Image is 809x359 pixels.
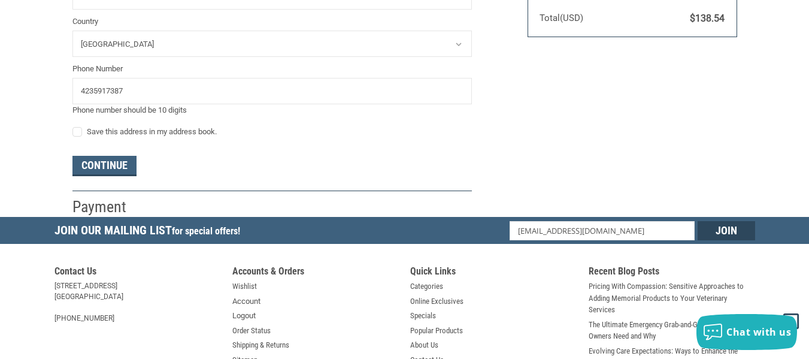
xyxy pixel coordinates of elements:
[410,295,463,307] a: Online Exclusives
[589,280,755,316] a: Pricing With Compassion: Sensitive Approaches to Adding Memorial Products to Your Veterinary Serv...
[232,266,399,280] h5: Accounts & Orders
[589,319,755,342] a: The Ultimate Emergency Grab-and-Go Kit: What Pet Owners Need and Why
[72,104,472,116] div: Phone number should be 10 digits
[726,325,791,339] span: Chat with us
[589,266,755,280] h5: Recent Blog Posts
[540,13,583,23] span: Total (USD)
[696,314,797,350] button: Chat with us
[410,266,577,280] h5: Quick Links
[232,295,260,307] a: Account
[54,266,221,280] h5: Contact Us
[172,225,240,237] span: for special offers!
[72,156,137,176] button: Continue
[410,280,443,292] a: Categories
[54,280,221,324] address: [STREET_ADDRESS] [GEOGRAPHIC_DATA]
[72,16,472,28] label: Country
[72,63,472,75] label: Phone Number
[410,325,463,337] a: Popular Products
[232,339,289,351] a: Shipping & Returns
[54,314,114,322] span: [PHONE_NUMBER]
[72,197,143,217] h2: Payment
[54,217,246,248] h5: Join Our Mailing List
[698,221,755,240] input: Join
[410,310,436,322] a: Specials
[72,127,472,137] label: Save this address in my address book.
[690,13,725,24] span: $138.54
[232,310,256,322] a: Logout
[232,325,271,337] a: Order Status
[410,339,438,351] a: About Us
[510,221,695,240] input: Email
[232,280,257,292] a: Wishlist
